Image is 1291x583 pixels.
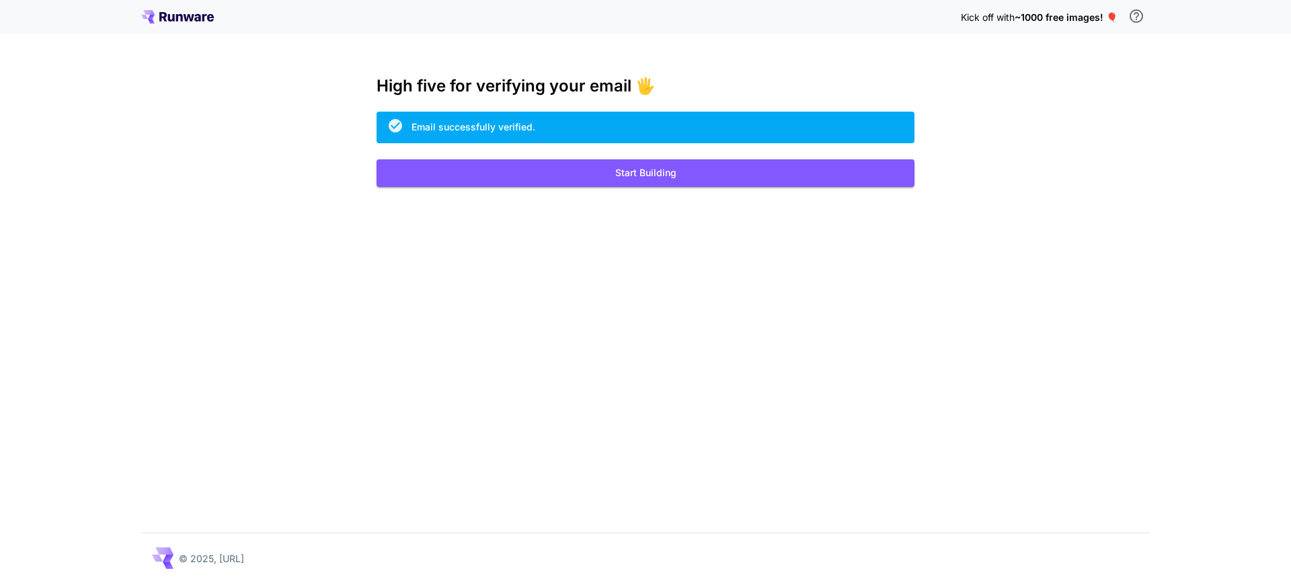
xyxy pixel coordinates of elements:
[179,551,244,566] p: © 2025, [URL]
[377,159,914,187] button: Start Building
[1015,11,1118,23] span: ~1000 free images! 🎈
[961,11,1015,23] span: Kick off with
[377,77,914,95] h3: High five for verifying your email 🖐️
[412,120,535,134] div: Email successfully verified.
[1123,3,1150,30] button: In order to qualify for free credit, you need to sign up with a business email address and click ...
